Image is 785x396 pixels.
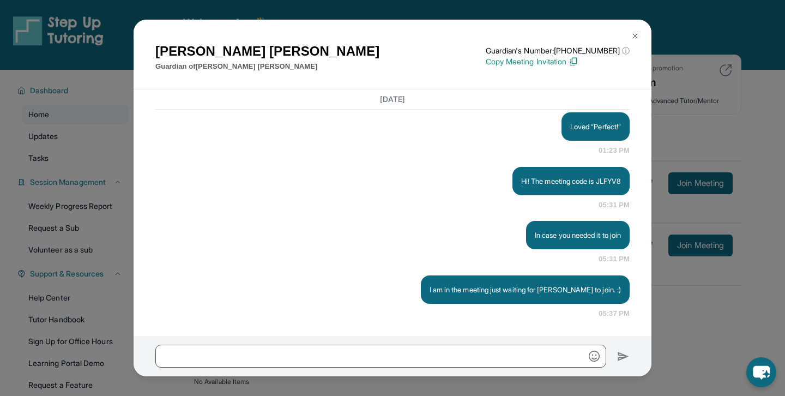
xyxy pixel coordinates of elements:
[599,254,630,265] span: 05:31 PM
[155,61,379,72] p: Guardian of [PERSON_NAME] [PERSON_NAME]
[430,284,621,295] p: I am in the meeting just waiting for [PERSON_NAME] to join. :)
[599,200,630,211] span: 05:31 PM
[535,230,621,241] p: In case you needed it to join
[617,350,630,363] img: Send icon
[155,41,379,61] h1: [PERSON_NAME] [PERSON_NAME]
[570,121,621,132] p: Loved “Perfect!”
[569,57,578,67] img: Copy Icon
[631,32,639,40] img: Close Icon
[746,357,776,387] button: chat-button
[486,56,630,67] p: Copy Meeting Invitation
[599,145,630,156] span: 01:23 PM
[599,308,630,319] span: 05:37 PM
[155,94,630,105] h3: [DATE]
[486,45,630,56] p: Guardian's Number: [PHONE_NUMBER]
[622,45,630,56] span: ⓘ
[521,176,621,187] p: Hi! The meeting code is JLFYV8
[589,351,600,362] img: Emoji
